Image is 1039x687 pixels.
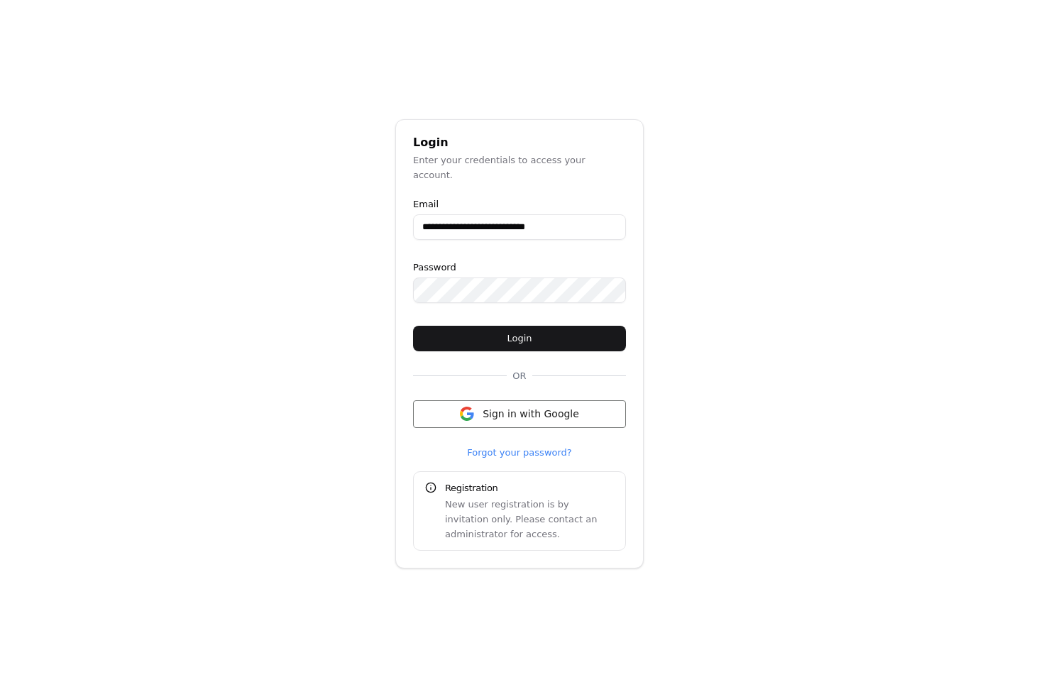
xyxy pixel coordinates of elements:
[507,368,532,383] span: OR
[445,497,614,542] div: New user registration is by invitation only. Please contact an administrator for access.
[413,199,626,209] label: Email
[483,407,579,422] span: Sign in with Google
[467,445,572,460] a: Forgot your password?
[413,263,626,272] label: Password
[413,400,626,428] button: Sign in with Google
[413,153,626,182] div: Enter your credentials to access your account.
[413,137,626,148] div: Login
[413,326,626,351] button: Login
[445,480,614,495] div: Registration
